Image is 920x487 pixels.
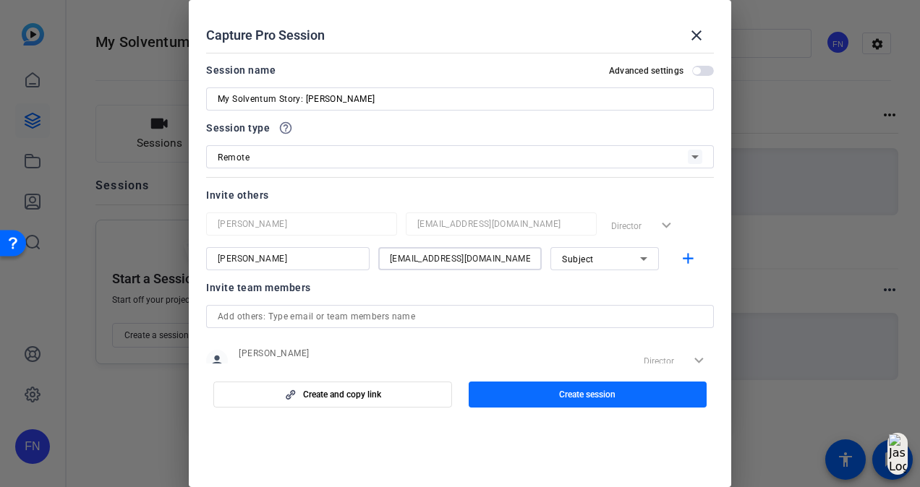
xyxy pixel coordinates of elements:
[218,250,358,267] input: Name...
[679,250,697,268] mat-icon: add
[206,279,714,296] div: Invite team members
[213,382,452,408] button: Create and copy link
[609,65,683,77] h2: Advanced settings
[218,308,702,325] input: Add others: Type email or team members name
[239,348,385,359] span: [PERSON_NAME]
[278,121,293,135] mat-icon: help_outline
[218,215,386,233] input: Name...
[417,215,585,233] input: Email...
[239,363,385,374] span: [EMAIL_ADDRESS][DOMAIN_NAME]
[688,27,705,44] mat-icon: close
[206,350,228,371] mat-icon: person
[469,382,707,408] button: Create session
[206,186,714,204] div: Invite others
[206,119,270,137] span: Session type
[218,152,250,163] span: Remote
[206,18,714,53] div: Capture Pro Session
[559,389,616,400] span: Create session
[390,250,530,267] input: Email...
[303,389,381,400] span: Create and copy link
[562,254,594,264] span: Subject
[206,61,276,79] div: Session name
[218,90,702,108] input: Enter Session Name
